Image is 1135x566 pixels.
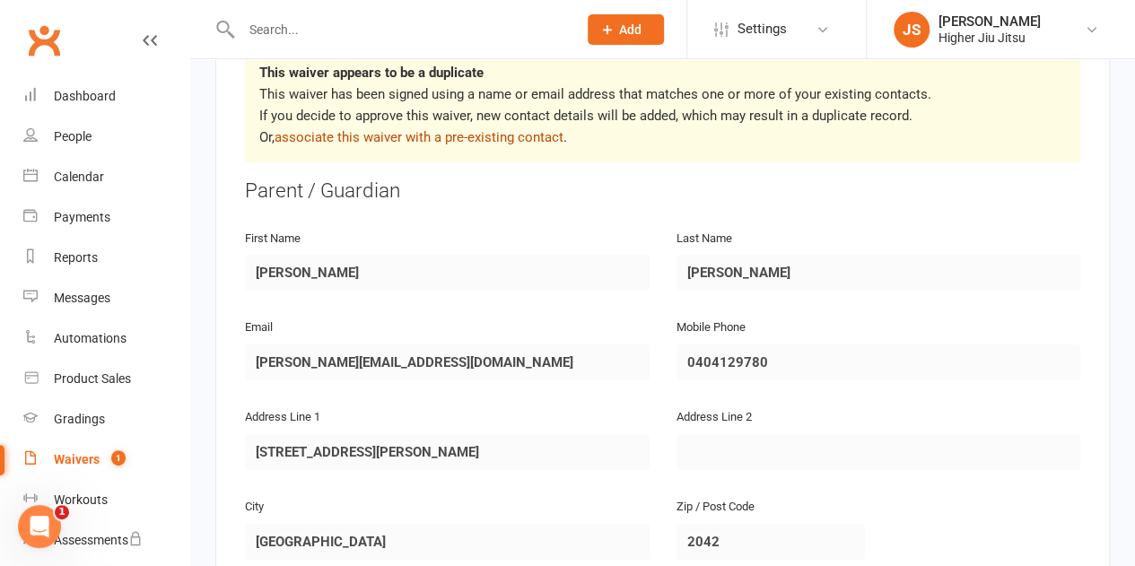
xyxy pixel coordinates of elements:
[54,210,110,224] div: Payments
[894,12,930,48] div: JS
[23,440,189,480] a: Waivers 1
[245,230,301,248] label: First Name
[677,230,732,248] label: Last Name
[54,452,100,466] div: Waivers
[54,533,143,547] div: Assessments
[245,408,320,427] label: Address Line 1
[54,412,105,426] div: Gradings
[18,505,61,548] iframe: Intercom live chat
[23,157,189,197] a: Calendar
[23,117,189,157] a: People
[236,17,565,42] input: Search...
[677,318,746,337] label: Mobile Phone
[259,83,1066,148] p: This waiver has been signed using a name or email address that matches one or more of your existi...
[738,9,787,49] span: Settings
[23,480,189,520] a: Workouts
[54,250,98,265] div: Reports
[677,498,755,517] label: Zip / Post Code
[23,76,189,117] a: Dashboard
[54,129,92,144] div: People
[54,492,108,507] div: Workouts
[54,291,110,305] div: Messages
[275,129,563,145] a: associate this waiver with a pre-existing contact
[23,238,189,278] a: Reports
[939,30,1041,46] div: Higher Jiu Jitsu
[588,14,664,45] button: Add
[23,359,189,399] a: Product Sales
[23,197,189,238] a: Payments
[54,331,127,345] div: Automations
[55,505,69,519] span: 1
[23,278,189,318] a: Messages
[619,22,642,37] span: Add
[939,13,1041,30] div: [PERSON_NAME]
[245,498,264,517] label: City
[23,399,189,440] a: Gradings
[23,318,189,359] a: Automations
[259,65,484,81] strong: This waiver appears to be a duplicate
[22,18,66,63] a: Clubworx
[111,450,126,466] span: 1
[677,408,752,427] label: Address Line 2
[54,371,131,386] div: Product Sales
[54,89,116,103] div: Dashboard
[245,318,273,337] label: Email
[245,177,1080,205] div: Parent / Guardian
[54,170,104,184] div: Calendar
[23,520,189,561] a: Assessments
